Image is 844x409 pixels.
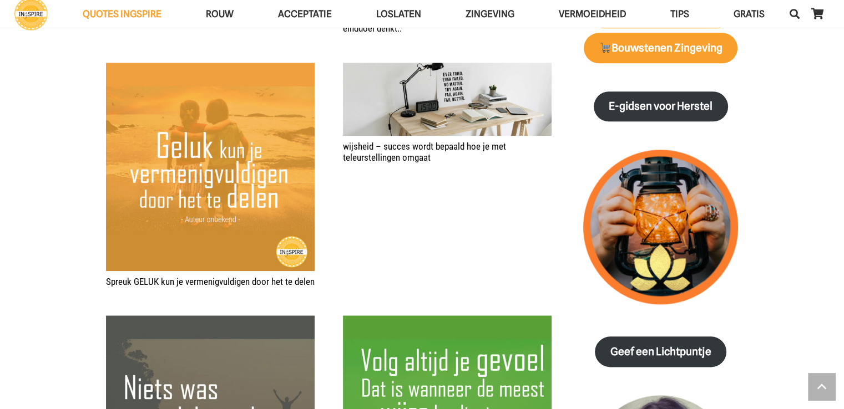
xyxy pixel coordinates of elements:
span: Zingeving [466,8,514,19]
span: VERMOEIDHEID [559,8,626,19]
a: Terug naar top [808,373,836,401]
strong: Bouwstenen Zingeving [599,42,722,54]
span: ROUW [206,8,234,19]
a: wijsheid – succes wordt bepaald hoe je met teleurstellingen omgaat [343,141,506,163]
span: GRATIS [734,8,765,19]
a: 🛒Bouwstenen Zingeving [584,33,737,63]
img: 🛒 [600,42,610,53]
a: Geef een Lichtpuntje [595,336,726,367]
span: Loslaten [376,8,421,19]
img: Spreuken die jou motiveren voor succes - citaten over succes van ingspire [343,63,552,136]
a: E-gidsen voor Herstel [594,91,728,122]
img: Spreuk: GELUK kun je vermenigvuldigen door het te delen [106,63,315,271]
strong: Geef een Lichtpuntje [610,345,711,358]
img: lichtpuntjes voor in donkere tijden [583,150,738,304]
span: Acceptatie [278,8,332,19]
span: TIPS [670,8,689,19]
a: wijsheid – succes wordt bepaald hoe je met teleurstellingen omgaat [343,63,552,136]
span: QUOTES INGSPIRE [83,8,161,19]
a: Spreuk GELUK kun je vermenigvuldigen door het te delen [106,63,315,271]
a: Spreuk GELUK kun je vermenigvuldigen door het te delen [106,276,315,287]
strong: E-gidsen voor Herstel [609,100,712,113]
